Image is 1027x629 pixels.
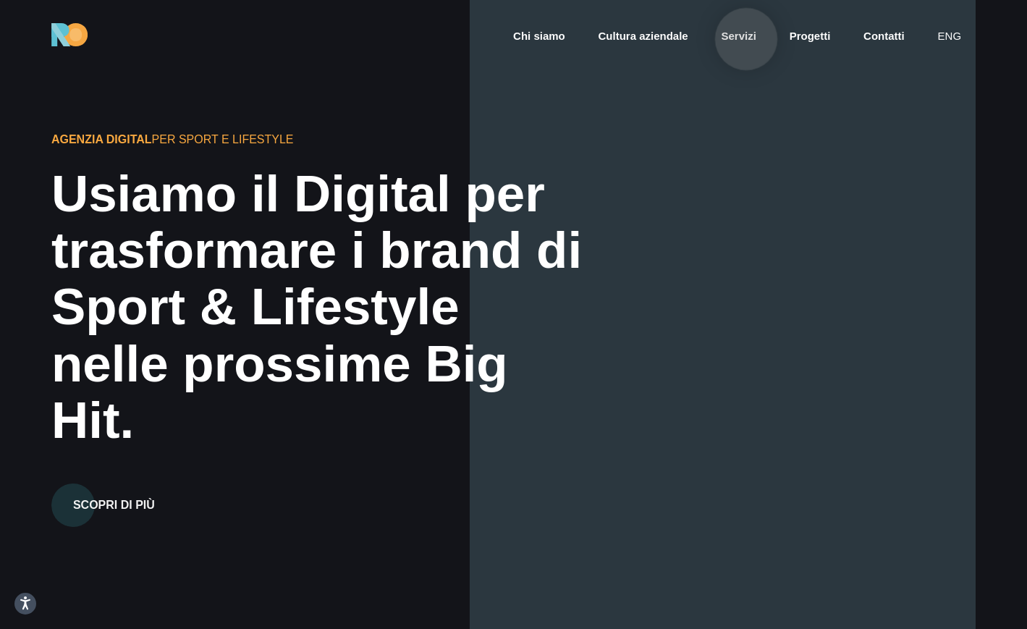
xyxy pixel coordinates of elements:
div: per Sport e Lifestyle [51,131,436,148]
div: trasformare i brand di [51,222,590,279]
a: Progetti [788,28,832,45]
div: Sport & Lifestyle [51,279,590,335]
span: Agenzia Digital [51,133,152,145]
a: Servizi [720,28,758,45]
div: Hit. [51,392,590,449]
img: Ride On Agency Logo [51,23,88,46]
a: eng [937,28,963,45]
a: Contatti [862,28,906,45]
div: nelle prossime Big [51,336,590,392]
a: Scopri di più [51,466,177,527]
button: Scopri di più [51,484,177,527]
div: Usiamo il Digital per [51,166,590,222]
a: Chi siamo [512,28,567,45]
a: Cultura aziendale [597,28,690,45]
